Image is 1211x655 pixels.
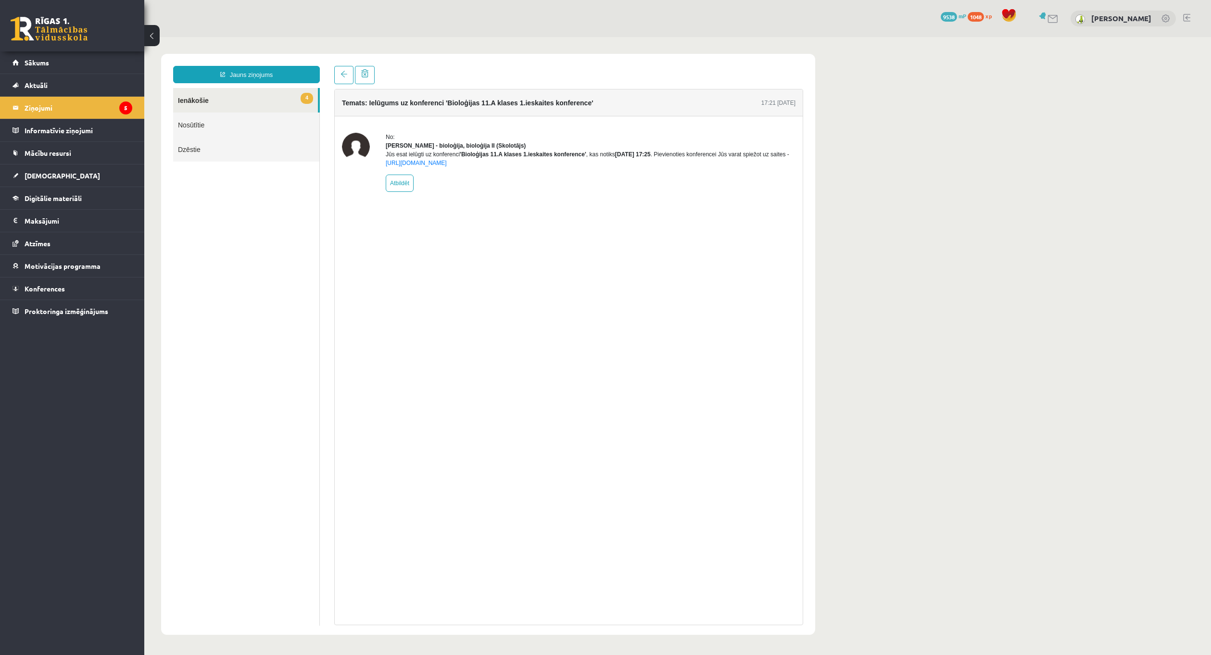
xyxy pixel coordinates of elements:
[25,58,49,67] span: Sākums
[471,114,506,121] b: [DATE] 17:25
[241,113,651,130] div: Jūs esat ielūgti uz konferenci , kas notiks . Pievienoties konferencei Jūs varat spiežot uz saites -
[13,187,132,209] a: Digitālie materiāli
[968,12,997,20] a: 1048 xp
[25,307,108,315] span: Proktoringa izmēģinājums
[941,12,966,20] a: 9538 mP
[985,12,992,20] span: xp
[119,101,132,114] i: 5
[241,138,269,155] a: Atbildēt
[959,12,966,20] span: mP
[25,119,132,141] legend: Informatīvie ziņojumi
[198,96,226,124] img: Elza Saulīte - bioloģija, bioloģija II
[241,105,381,112] strong: [PERSON_NAME] - bioloģija, bioloģija II (Skolotājs)
[11,17,88,41] a: Rīgas 1. Tālmācības vidusskola
[25,149,71,157] span: Mācību resursi
[1075,14,1085,24] img: Enno Šēnknehts
[13,300,132,322] a: Proktoringa izmēģinājums
[25,194,82,202] span: Digitālie materiāli
[13,119,132,141] a: Informatīvie ziņojumi
[29,76,175,100] a: Nosūtītie
[13,97,132,119] a: Ziņojumi5
[13,232,132,254] a: Atzīmes
[13,277,132,300] a: Konferences
[13,74,132,96] a: Aktuāli
[13,164,132,187] a: [DEMOGRAPHIC_DATA]
[25,97,132,119] legend: Ziņojumi
[198,62,449,70] h4: Temats: Ielūgums uz konferenci 'Bioloģijas 11.A klases 1.ieskaites konference'
[156,56,169,67] span: 4
[25,81,48,89] span: Aktuāli
[25,171,100,180] span: [DEMOGRAPHIC_DATA]
[941,12,957,22] span: 9538
[29,100,175,125] a: Dzēstie
[241,123,303,129] a: [URL][DOMAIN_NAME]
[241,96,651,104] div: No:
[617,62,651,70] div: 17:21 [DATE]
[13,142,132,164] a: Mācību resursi
[29,51,174,76] a: 4Ienākošie
[1091,13,1151,23] a: [PERSON_NAME]
[315,114,442,121] b: 'Bioloģijas 11.A klases 1.ieskaites konference'
[25,210,132,232] legend: Maksājumi
[13,210,132,232] a: Maksājumi
[13,255,132,277] a: Motivācijas programma
[968,12,984,22] span: 1048
[25,239,50,248] span: Atzīmes
[29,29,176,46] a: Jauns ziņojums
[25,284,65,293] span: Konferences
[25,262,101,270] span: Motivācijas programma
[13,51,132,74] a: Sākums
